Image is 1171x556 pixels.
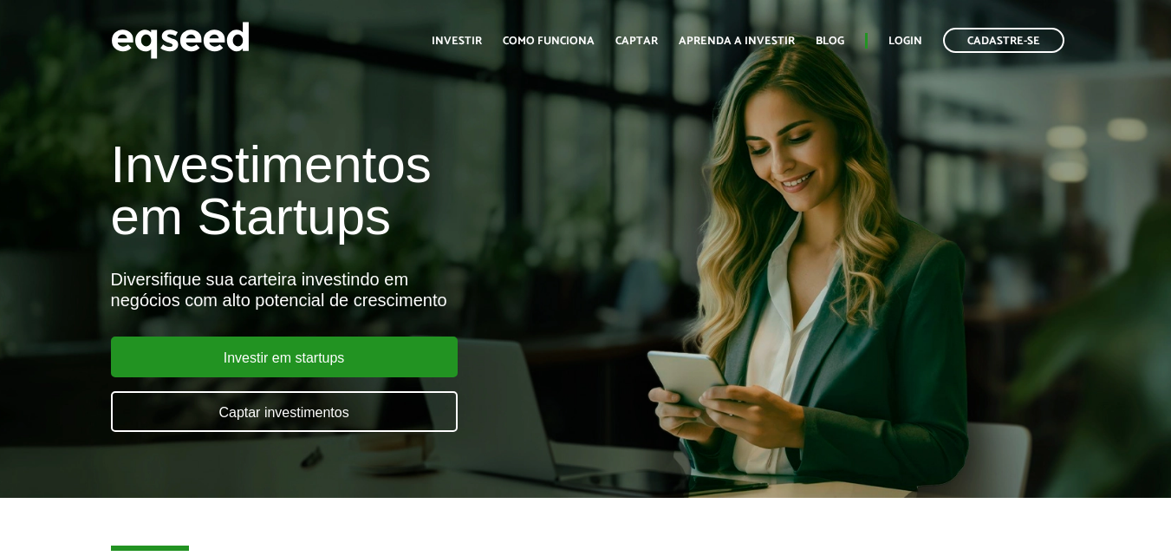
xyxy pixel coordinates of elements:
[111,337,458,377] a: Investir em startups
[888,36,922,47] a: Login
[816,36,844,47] a: Blog
[503,36,595,47] a: Como funciona
[111,391,458,432] a: Captar investimentos
[111,17,250,63] img: EqSeed
[432,36,482,47] a: Investir
[615,36,658,47] a: Captar
[679,36,795,47] a: Aprenda a investir
[111,269,671,311] div: Diversifique sua carteira investindo em negócios com alto potencial de crescimento
[943,28,1064,53] a: Cadastre-se
[111,139,671,243] h1: Investimentos em Startups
